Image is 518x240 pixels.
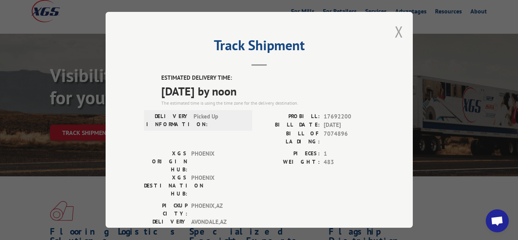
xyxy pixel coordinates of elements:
[146,112,190,128] label: DELIVERY INFORMATION:
[259,158,320,167] label: WEIGHT:
[161,100,374,107] div: The estimated time is using the time zone for the delivery destination.
[161,74,374,82] label: ESTIMATED DELIVERY TIME:
[259,130,320,146] label: BILL OF LADING:
[259,112,320,121] label: PROBILL:
[191,150,243,174] span: PHOENIX
[486,209,509,232] div: Open chat
[324,150,374,158] span: 1
[161,82,374,100] span: [DATE] by noon
[144,174,187,198] label: XGS DESTINATION HUB:
[395,21,403,42] button: Close modal
[194,112,245,128] span: Picked Up
[144,40,374,54] h2: Track Shipment
[324,158,374,167] span: 483
[191,202,243,218] span: PHOENIX , AZ
[324,121,374,130] span: [DATE]
[144,150,187,174] label: XGS ORIGIN HUB:
[191,218,243,234] span: AVONDALE , AZ
[324,112,374,121] span: 17692200
[144,218,187,234] label: DELIVERY CITY:
[259,150,320,158] label: PIECES:
[191,174,243,198] span: PHOENIX
[259,121,320,130] label: BILL DATE:
[144,202,187,218] label: PICKUP CITY:
[324,130,374,146] span: 7074896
